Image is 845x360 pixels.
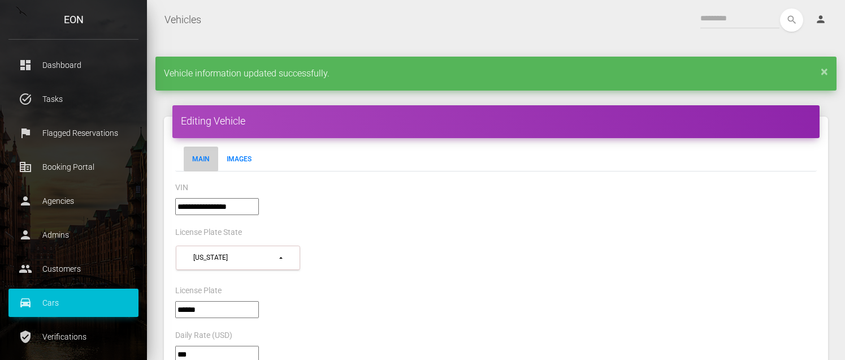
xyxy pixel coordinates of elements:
[8,119,138,147] a: flag Flagged Reservations
[8,187,138,215] a: person Agencies
[17,91,130,108] p: Tasks
[17,294,130,311] p: Cars
[218,147,260,172] a: Images
[164,6,201,34] a: Vehicles
[175,227,242,238] label: License Plate State
[780,8,803,32] button: search
[175,182,188,194] label: VIN
[8,323,138,351] a: verified_user Verifications
[8,51,138,79] a: dashboard Dashboard
[8,221,138,249] a: person Admins
[17,57,130,74] p: Dashboard
[17,192,130,209] p: Agencies
[155,57,837,91] div: Vehicle information updated successfully.
[17,260,130,277] p: Customers
[17,226,130,243] p: Admins
[821,68,828,75] a: ×
[8,255,138,283] a: people Customers
[815,14,826,25] i: person
[807,8,837,31] a: person
[175,285,222,297] label: License Plate
[8,289,138,317] a: drive_eta Cars
[176,246,300,270] button: New Jersey
[17,158,130,175] p: Booking Portal
[175,330,232,341] label: Daily Rate (USD)
[8,153,138,181] a: corporate_fare Booking Portal
[8,85,138,113] a: task_alt Tasks
[184,147,218,172] a: Main
[17,125,130,142] p: Flagged Reservations
[17,328,130,345] p: Verifications
[181,114,811,128] h4: Editing Vehicle
[193,253,278,263] div: [US_STATE]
